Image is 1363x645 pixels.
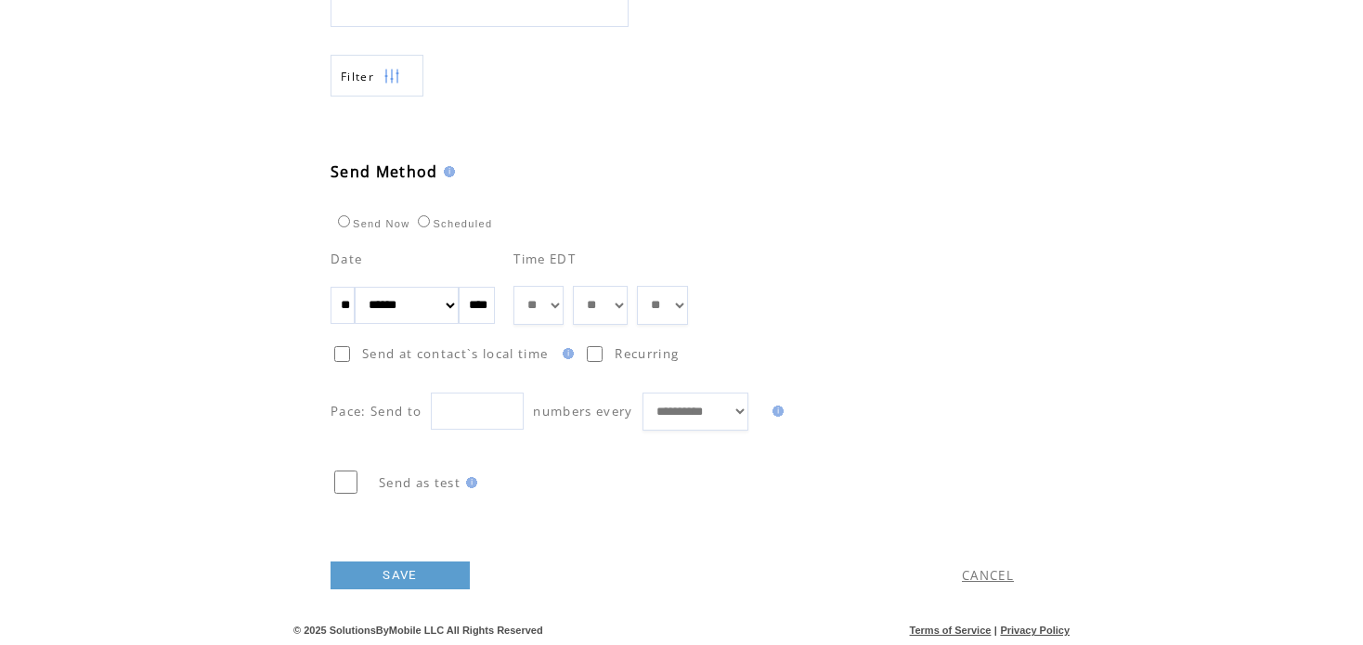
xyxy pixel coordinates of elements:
img: help.gif [438,166,455,177]
span: numbers every [533,403,632,419]
span: © 2025 SolutionsByMobile LLC All Rights Reserved [293,625,543,636]
span: Date [331,251,362,267]
img: help.gif [767,406,784,417]
span: Send at contact`s local time [362,345,548,362]
span: Show filters [341,69,374,84]
a: SAVE [331,561,470,589]
input: Scheduled [418,215,430,227]
span: Send Method [331,161,438,182]
a: Filter [331,55,423,97]
img: filters.png [383,56,400,97]
span: | [994,625,997,636]
a: Terms of Service [910,625,992,636]
img: help.gif [461,477,477,488]
label: Scheduled [413,218,492,229]
span: Recurring [615,345,679,362]
span: Send as test [379,474,461,491]
span: Time EDT [513,251,576,267]
input: Send Now [338,215,350,227]
img: help.gif [557,348,574,359]
a: Privacy Policy [1000,625,1070,636]
span: Pace: Send to [331,403,422,419]
a: CANCEL [962,567,1014,584]
label: Send Now [333,218,409,229]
